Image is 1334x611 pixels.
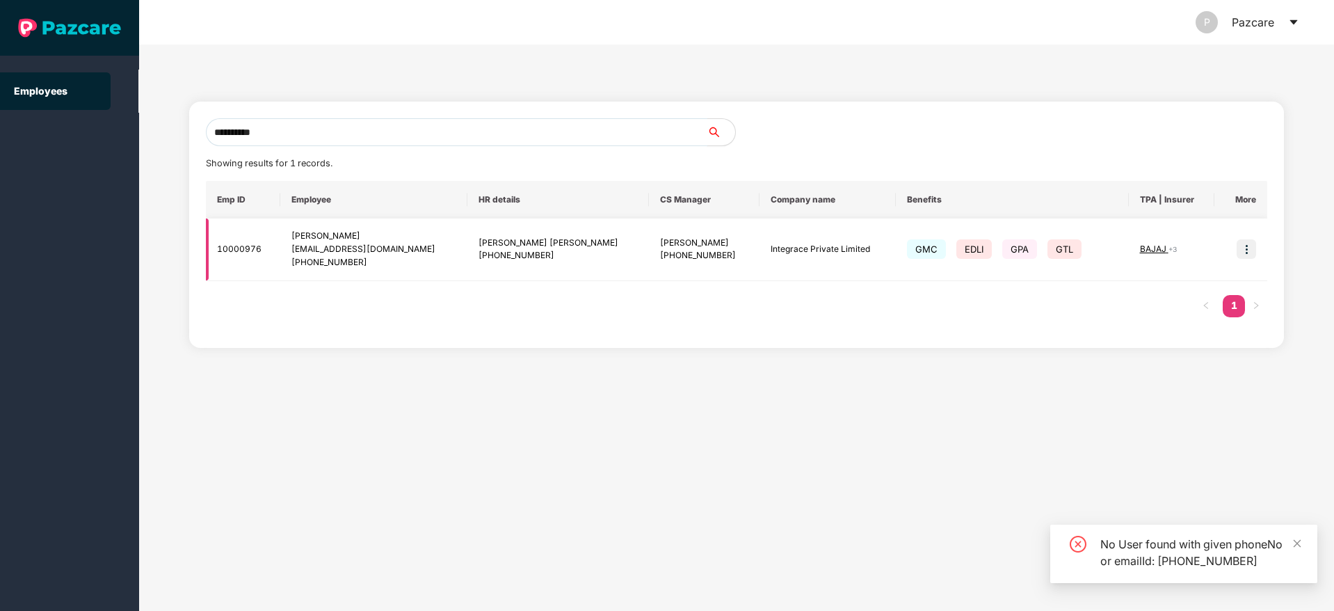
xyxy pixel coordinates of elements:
li: 1 [1223,295,1245,317]
div: [PHONE_NUMBER] [660,249,748,262]
span: close [1292,539,1302,548]
li: Previous Page [1195,295,1217,317]
button: left [1195,295,1217,317]
th: Benefits [896,181,1129,219]
span: + 3 [1168,245,1177,253]
div: [PHONE_NUMBER] [291,256,456,269]
td: Integrace Private Limited [760,219,896,281]
span: GTL [1047,239,1082,259]
span: Showing results for 1 records. [206,158,332,168]
button: search [707,118,736,146]
span: caret-down [1288,17,1299,28]
th: Emp ID [206,181,281,219]
th: HR details [467,181,650,219]
span: left [1202,301,1210,310]
span: search [707,127,735,138]
th: Employee [280,181,467,219]
th: CS Manager [649,181,759,219]
a: Employees [14,85,67,97]
a: 1 [1223,295,1245,316]
li: Next Page [1245,295,1267,317]
th: TPA | Insurer [1129,181,1215,219]
span: close-circle [1070,536,1086,553]
span: EDLI [956,239,992,259]
div: No User found with given phoneNo or emailId: [PHONE_NUMBER] [1100,536,1301,569]
td: 10000976 [206,219,281,281]
span: right [1252,301,1260,310]
th: Company name [760,181,896,219]
span: P [1204,11,1210,33]
div: [PERSON_NAME] [660,237,748,250]
div: [PERSON_NAME] [291,230,456,243]
span: BAJAJ [1140,244,1168,254]
button: right [1245,295,1267,317]
div: [PHONE_NUMBER] [479,249,638,262]
span: GPA [1002,239,1037,259]
div: [PERSON_NAME] [PERSON_NAME] [479,237,638,250]
th: More [1214,181,1267,219]
div: [EMAIL_ADDRESS][DOMAIN_NAME] [291,243,456,256]
img: icon [1237,239,1256,259]
span: GMC [907,239,946,259]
